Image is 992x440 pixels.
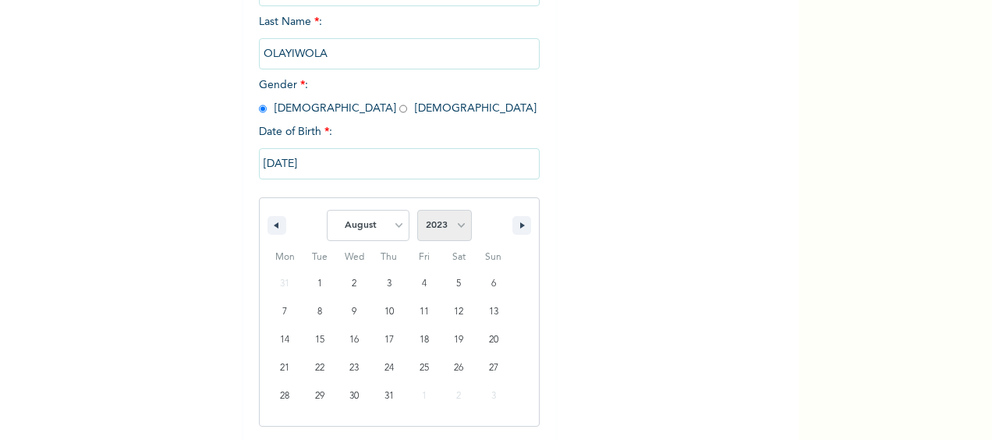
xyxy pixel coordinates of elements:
[317,270,322,298] span: 1
[349,326,359,354] span: 16
[303,354,338,382] button: 22
[476,326,511,354] button: 20
[280,326,289,354] span: 14
[267,354,303,382] button: 21
[384,382,394,410] span: 31
[489,298,498,326] span: 13
[456,270,461,298] span: 5
[489,354,498,382] span: 27
[406,326,441,354] button: 18
[303,245,338,270] span: Tue
[441,245,477,270] span: Sat
[406,245,441,270] span: Fri
[422,270,427,298] span: 4
[406,270,441,298] button: 4
[387,270,391,298] span: 3
[303,270,338,298] button: 1
[441,326,477,354] button: 19
[476,270,511,298] button: 6
[420,326,429,354] span: 18
[384,354,394,382] span: 24
[282,298,287,326] span: 7
[454,326,463,354] span: 19
[476,245,511,270] span: Sun
[349,354,359,382] span: 23
[406,298,441,326] button: 11
[315,354,324,382] span: 22
[303,326,338,354] button: 15
[406,354,441,382] button: 25
[280,382,289,410] span: 28
[337,298,372,326] button: 9
[372,298,407,326] button: 10
[337,245,372,270] span: Wed
[267,298,303,326] button: 7
[454,298,463,326] span: 12
[454,354,463,382] span: 26
[267,326,303,354] button: 14
[420,298,429,326] span: 11
[384,326,394,354] span: 17
[372,326,407,354] button: 17
[315,382,324,410] span: 29
[489,326,498,354] span: 20
[372,354,407,382] button: 24
[259,80,537,114] span: Gender : [DEMOGRAPHIC_DATA] [DEMOGRAPHIC_DATA]
[441,354,477,382] button: 26
[337,326,372,354] button: 16
[280,354,289,382] span: 21
[384,298,394,326] span: 10
[441,270,477,298] button: 5
[303,298,338,326] button: 8
[491,270,496,298] span: 6
[372,382,407,410] button: 31
[337,270,372,298] button: 2
[337,382,372,410] button: 30
[476,354,511,382] button: 27
[337,354,372,382] button: 23
[349,382,359,410] span: 30
[259,124,332,140] span: Date of Birth :
[476,298,511,326] button: 13
[303,382,338,410] button: 29
[259,38,540,69] input: Enter your last name
[372,245,407,270] span: Thu
[315,326,324,354] span: 15
[352,270,356,298] span: 2
[441,298,477,326] button: 12
[372,270,407,298] button: 3
[420,354,429,382] span: 25
[267,382,303,410] button: 28
[267,245,303,270] span: Mon
[259,148,540,179] input: DD-MM-YYYY
[352,298,356,326] span: 9
[259,16,540,59] span: Last Name :
[317,298,322,326] span: 8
